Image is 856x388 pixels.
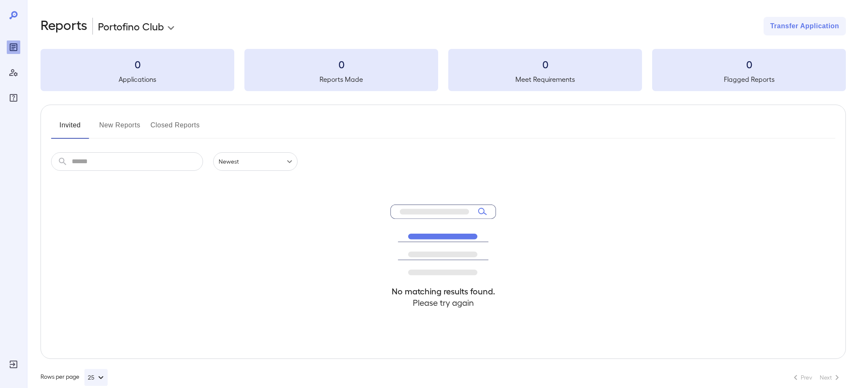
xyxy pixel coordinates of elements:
div: Reports [7,40,20,54]
h3: 0 [244,57,438,71]
h5: Flagged Reports [652,74,846,84]
summary: 0Applications0Reports Made0Meet Requirements0Flagged Reports [41,49,846,91]
div: Rows per page [41,369,108,386]
nav: pagination navigation [787,371,846,384]
button: Transfer Application [764,17,846,35]
h4: No matching results found. [390,286,496,297]
div: Manage Users [7,66,20,79]
h5: Meet Requirements [448,74,642,84]
div: Log Out [7,358,20,371]
h2: Reports [41,17,87,35]
button: 25 [84,369,108,386]
button: Invited [51,119,89,139]
h5: Reports Made [244,74,438,84]
h4: Please try again [390,297,496,308]
button: New Reports [99,119,141,139]
h5: Applications [41,74,234,84]
h3: 0 [41,57,234,71]
button: Closed Reports [151,119,200,139]
h3: 0 [448,57,642,71]
p: Portofino Club [98,19,164,33]
div: FAQ [7,91,20,105]
div: Newest [213,152,298,171]
h3: 0 [652,57,846,71]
